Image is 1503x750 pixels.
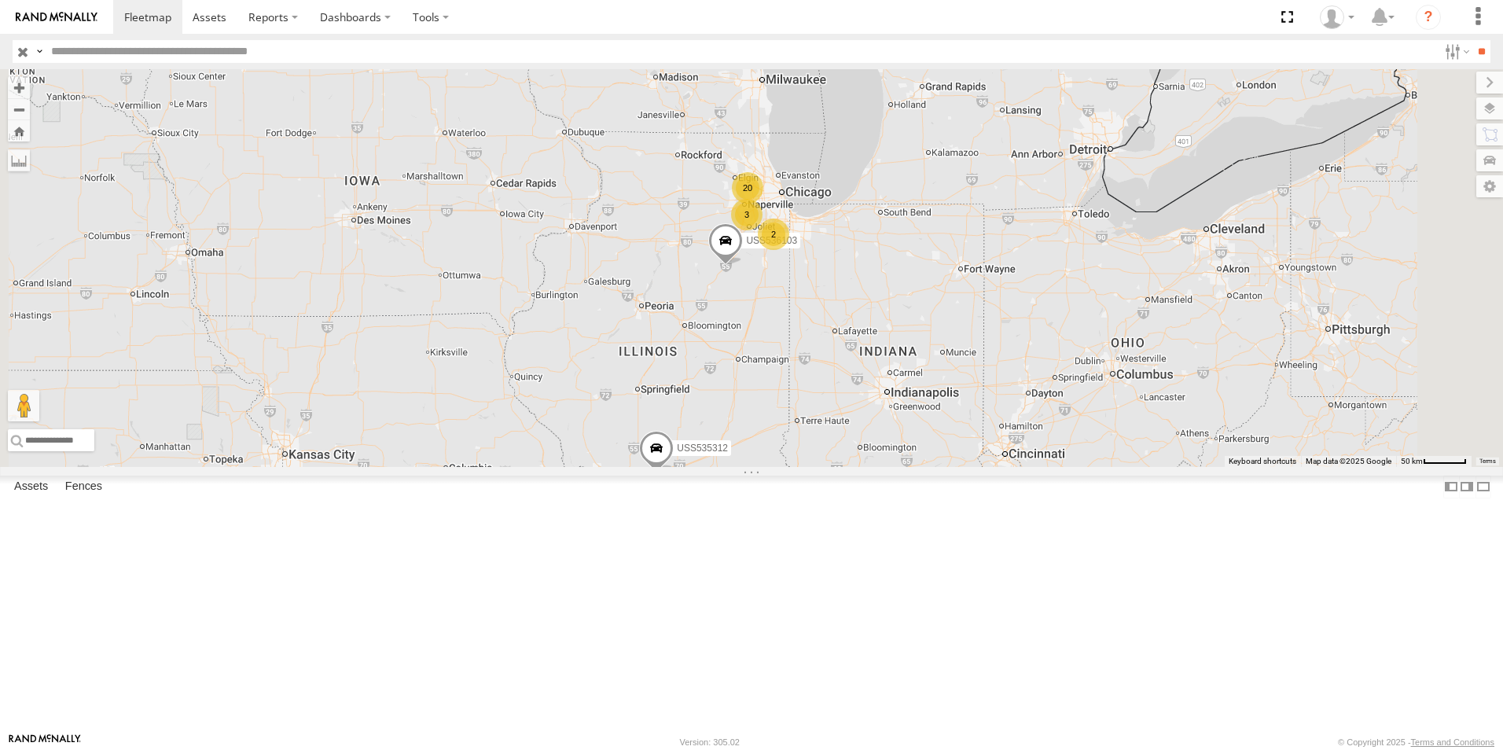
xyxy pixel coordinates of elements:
[1338,737,1494,747] div: © Copyright 2025 -
[8,98,30,120] button: Zoom out
[758,219,789,250] div: 2
[57,476,110,498] label: Fences
[1396,456,1472,467] button: Map Scale: 50 km per 52 pixels
[8,390,39,421] button: Drag Pegman onto the map to open Street View
[9,734,81,750] a: Visit our Website
[8,120,30,142] button: Zoom Home
[746,235,797,246] span: USS536103
[16,12,97,23] img: rand-logo.svg
[1443,476,1459,498] label: Dock Summary Table to the Left
[33,40,46,63] label: Search Query
[680,737,740,747] div: Version: 305.02
[732,172,763,204] div: 20
[1416,5,1441,30] i: ?
[1476,175,1503,197] label: Map Settings
[731,199,763,230] div: 3
[1459,476,1475,498] label: Dock Summary Table to the Right
[6,476,56,498] label: Assets
[1401,457,1423,465] span: 50 km
[1475,476,1491,498] label: Hide Summary Table
[1479,458,1496,465] a: Terms
[677,443,728,454] span: USS535312
[8,77,30,98] button: Zoom in
[1439,40,1472,63] label: Search Filter Options
[1411,737,1494,747] a: Terms and Conditions
[8,149,30,171] label: Measure
[1314,6,1360,29] div: John Nix
[1229,456,1296,467] button: Keyboard shortcuts
[1306,457,1391,465] span: Map data ©2025 Google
